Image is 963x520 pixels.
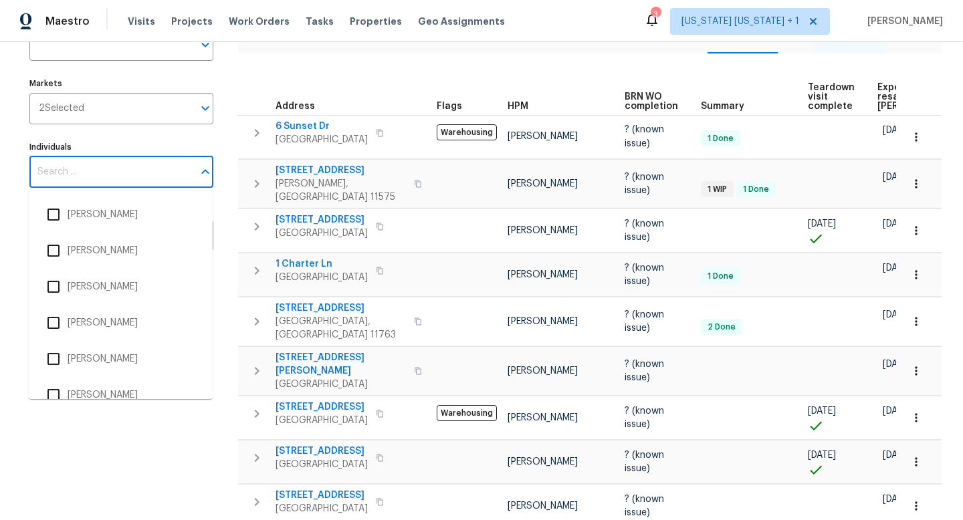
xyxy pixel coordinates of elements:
[39,103,84,114] span: 2 Selected
[128,15,155,28] span: Visits
[276,458,368,471] span: [GEOGRAPHIC_DATA]
[883,495,911,504] span: [DATE]
[508,179,578,188] span: [PERSON_NAME]
[418,15,505,28] span: Geo Assignments
[808,83,855,111] span: Teardown visit complete
[276,400,368,414] span: [STREET_ADDRESS]
[862,15,943,28] span: [PERSON_NAME]
[39,273,202,301] li: [PERSON_NAME]
[437,405,497,421] span: Warehousing
[196,35,215,54] button: Open
[276,414,368,427] span: [GEOGRAPHIC_DATA]
[276,102,315,111] span: Address
[508,413,578,422] span: [PERSON_NAME]
[229,15,290,28] span: Work Orders
[808,219,836,229] span: [DATE]
[437,102,462,111] span: Flags
[276,257,368,271] span: 1 Charter Ln
[45,15,90,28] span: Maestro
[702,184,732,195] span: 1 WIP
[276,177,406,204] span: [PERSON_NAME], [GEOGRAPHIC_DATA] 11575
[625,172,664,195] span: ? (known issue)
[276,378,406,391] span: [GEOGRAPHIC_DATA]
[883,219,911,229] span: [DATE]
[625,263,664,286] span: ? (known issue)
[883,310,911,319] span: [DATE]
[702,271,739,282] span: 1 Done
[196,162,215,181] button: Close
[625,495,664,517] span: ? (known issue)
[29,80,213,88] label: Markets
[883,126,911,135] span: [DATE]
[276,213,368,227] span: [STREET_ADDRESS]
[196,99,215,118] button: Open
[625,406,664,429] span: ? (known issue)
[883,263,911,273] span: [DATE]
[701,102,744,111] span: Summary
[883,406,911,416] span: [DATE]
[508,501,578,511] span: [PERSON_NAME]
[883,172,911,182] span: [DATE]
[39,345,202,373] li: [PERSON_NAME]
[39,201,202,229] li: [PERSON_NAME]
[681,15,799,28] span: [US_STATE] [US_STATE] + 1
[702,321,741,333] span: 2 Done
[808,450,836,460] span: [DATE]
[877,83,953,111] span: Expected resale [PERSON_NAME]
[508,270,578,279] span: [PERSON_NAME]
[39,381,202,409] li: [PERSON_NAME]
[276,133,368,146] span: [GEOGRAPHIC_DATA]
[29,143,213,151] label: Individuals
[276,351,406,378] span: [STREET_ADDRESS][PERSON_NAME]
[39,237,202,265] li: [PERSON_NAME]
[883,360,911,369] span: [DATE]
[508,132,578,141] span: [PERSON_NAME]
[276,120,368,133] span: 6 Sunset Dr
[738,184,774,195] span: 1 Done
[625,360,664,382] span: ? (known issue)
[437,124,497,140] span: Warehousing
[276,444,368,458] span: [STREET_ADDRESS]
[508,317,578,326] span: [PERSON_NAME]
[276,301,406,315] span: [STREET_ADDRESS]
[625,92,678,111] span: BRN WO completion
[508,457,578,467] span: [PERSON_NAME]
[306,17,334,26] span: Tasks
[625,310,664,333] span: ? (known issue)
[883,450,911,460] span: [DATE]
[39,309,202,337] li: [PERSON_NAME]
[508,102,528,111] span: HPM
[276,489,368,502] span: [STREET_ADDRESS]
[276,315,406,342] span: [GEOGRAPHIC_DATA], [GEOGRAPHIC_DATA] 11763
[651,8,660,21] div: 3
[29,156,193,188] input: Search ...
[625,125,664,148] span: ? (known issue)
[171,15,213,28] span: Projects
[808,406,836,416] span: [DATE]
[625,450,664,473] span: ? (known issue)
[350,15,402,28] span: Properties
[276,164,406,177] span: [STREET_ADDRESS]
[276,227,368,240] span: [GEOGRAPHIC_DATA]
[702,133,739,144] span: 1 Done
[508,226,578,235] span: [PERSON_NAME]
[276,271,368,284] span: [GEOGRAPHIC_DATA]
[625,219,664,242] span: ? (known issue)
[508,366,578,376] span: [PERSON_NAME]
[276,502,368,515] span: [GEOGRAPHIC_DATA]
